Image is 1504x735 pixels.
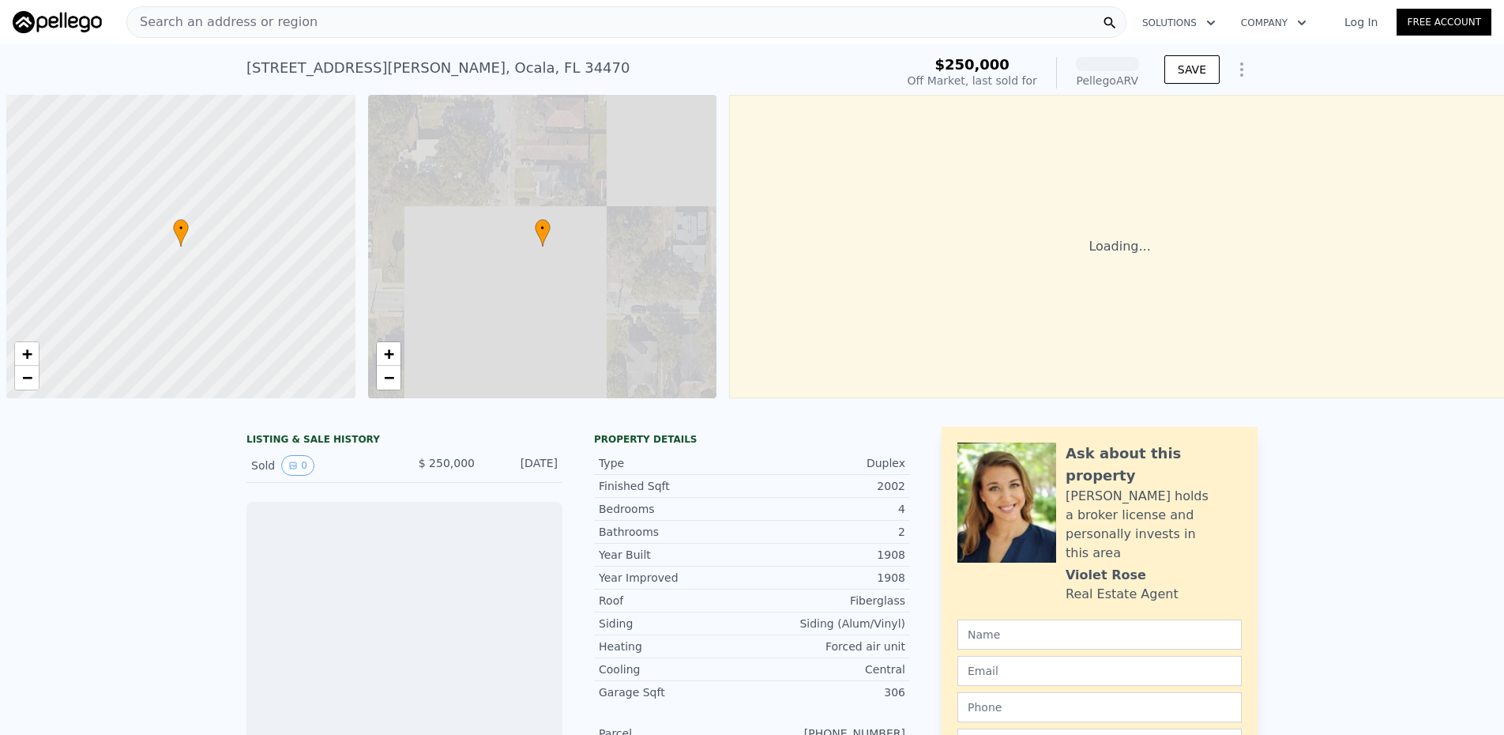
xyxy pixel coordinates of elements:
div: Year Built [599,547,752,563]
span: • [173,221,189,236]
div: Garage Sqft [599,684,752,700]
button: Company [1228,9,1319,37]
div: Central [752,661,905,677]
div: Roof [599,593,752,609]
div: 4 [752,501,905,517]
div: Violet Rose [1066,566,1146,585]
div: Siding [599,616,752,631]
div: Off Market, last sold for [908,73,1037,89]
div: Forced air unit [752,639,905,654]
div: Sold [251,455,392,476]
div: LISTING & SALE HISTORY [246,433,562,449]
div: Real Estate Agent [1066,585,1179,604]
span: + [22,344,32,364]
a: Log In [1325,14,1397,30]
div: Fiberglass [752,593,905,609]
a: Zoom in [15,342,39,366]
input: Email [957,656,1242,686]
span: $250,000 [934,56,1010,73]
div: [PERSON_NAME] holds a broker license and personally invests in this area [1066,487,1242,563]
a: Zoom out [377,366,400,390]
input: Name [957,620,1242,650]
button: SAVE [1164,55,1220,84]
div: [STREET_ADDRESS][PERSON_NAME] , Ocala , FL 34470 [246,57,630,79]
button: Solutions [1130,9,1228,37]
a: Free Account [1397,9,1491,36]
div: Bathrooms [599,524,752,540]
div: Pellego ARV [1076,73,1139,89]
div: Cooling [599,661,752,677]
div: • [535,219,551,247]
div: [DATE] [487,455,558,476]
span: • [535,221,551,236]
div: 2002 [752,478,905,494]
div: 306 [752,684,905,700]
span: $ 250,000 [419,457,475,469]
div: Heating [599,639,752,654]
div: Siding (Alum/Vinyl) [752,616,905,631]
div: 1908 [752,570,905,586]
div: • [173,219,189,247]
div: 1908 [752,547,905,563]
span: − [22,367,32,387]
input: Phone [957,692,1242,722]
a: Zoom out [15,366,39,390]
button: View historical data [281,455,314,476]
div: 2 [752,524,905,540]
button: Show Options [1226,54,1258,85]
div: Finished Sqft [599,478,752,494]
div: Property details [594,433,910,446]
span: Search an address or region [127,13,318,32]
div: Type [599,455,752,471]
span: − [383,367,393,387]
span: + [383,344,393,364]
img: Pellego [13,11,102,33]
a: Zoom in [377,342,400,366]
div: Ask about this property [1066,443,1242,487]
div: Duplex [752,455,905,471]
div: Bedrooms [599,501,752,517]
div: Year Improved [599,570,752,586]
